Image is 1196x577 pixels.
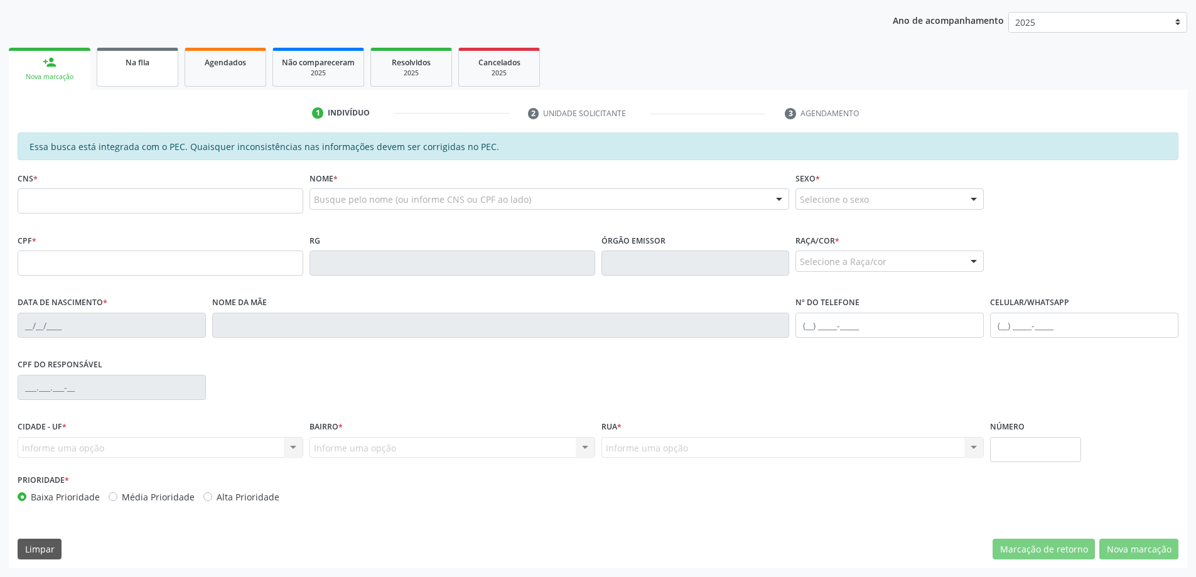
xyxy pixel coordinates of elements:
[795,231,839,251] label: Raça/cor
[312,107,323,119] div: 1
[800,193,869,206] span: Selecione o sexo
[795,293,859,313] label: Nº do Telefone
[282,57,355,68] span: Não compareceram
[31,490,100,504] label: Baixa Prioridade
[122,490,195,504] label: Média Prioridade
[205,57,246,68] span: Agendados
[310,169,338,188] label: Nome
[800,255,886,268] span: Selecione a Raça/cor
[893,12,1004,28] p: Ano de acompanhamento
[18,313,206,338] input: __/__/____
[478,57,520,68] span: Cancelados
[18,231,36,251] label: CPF
[282,68,355,78] div: 2025
[217,490,279,504] label: Alta Prioridade
[601,231,665,251] label: Órgão emissor
[18,418,67,437] label: Cidade - UF
[392,57,431,68] span: Resolvidos
[795,313,984,338] input: (__) _____-_____
[18,293,107,313] label: Data de nascimento
[380,68,443,78] div: 2025
[601,418,622,437] label: Rua
[18,375,206,400] input: ___.___.___-__
[314,193,531,206] span: Busque pelo nome (ou informe CNS ou CPF ao lado)
[310,418,343,437] label: Bairro
[990,293,1069,313] label: Celular/WhatsApp
[18,169,38,188] label: CNS
[212,293,267,313] label: Nome da mãe
[468,68,531,78] div: 2025
[43,55,57,69] div: person_add
[993,539,1095,560] button: Marcação de retorno
[126,57,149,68] span: Na fila
[18,471,69,490] label: Prioridade
[18,132,1178,160] div: Essa busca está integrada com o PEC. Quaisquer inconsistências nas informações devem ser corrigid...
[990,313,1178,338] input: (__) _____-_____
[990,418,1025,437] label: Número
[1099,539,1178,560] button: Nova marcação
[795,169,820,188] label: Sexo
[310,231,320,251] label: RG
[18,72,82,82] div: Nova marcação
[18,355,102,375] label: CPF do responsável
[328,107,370,119] div: Indivíduo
